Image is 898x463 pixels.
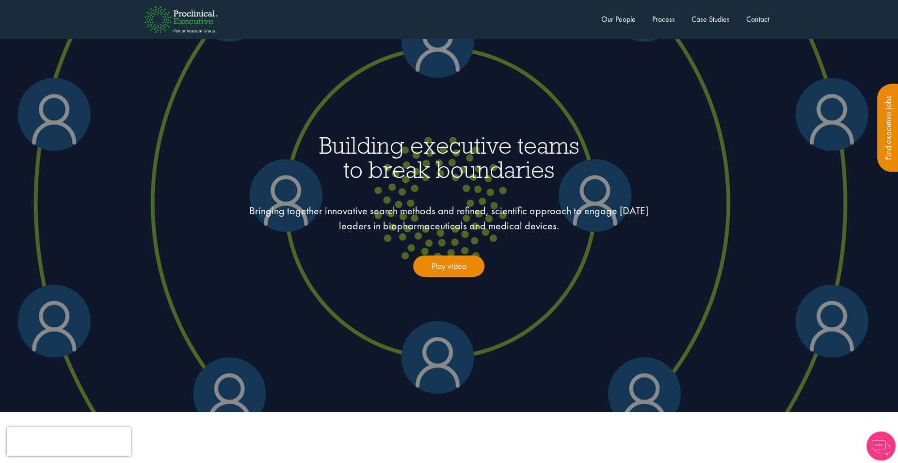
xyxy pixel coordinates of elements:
a: Play video [414,255,485,277]
a: Our People [601,14,636,24]
p: Bringing together innovative search methods and refined, scientific approach to engage [DATE] lea... [240,203,659,234]
img: Chatbot [866,431,896,461]
a: Process [652,14,675,24]
h1: Building executive teams to break boundaries [99,133,799,181]
iframe: reCAPTCHA [7,427,131,456]
a: Case Studies [691,14,730,24]
a: Contact [746,14,769,24]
